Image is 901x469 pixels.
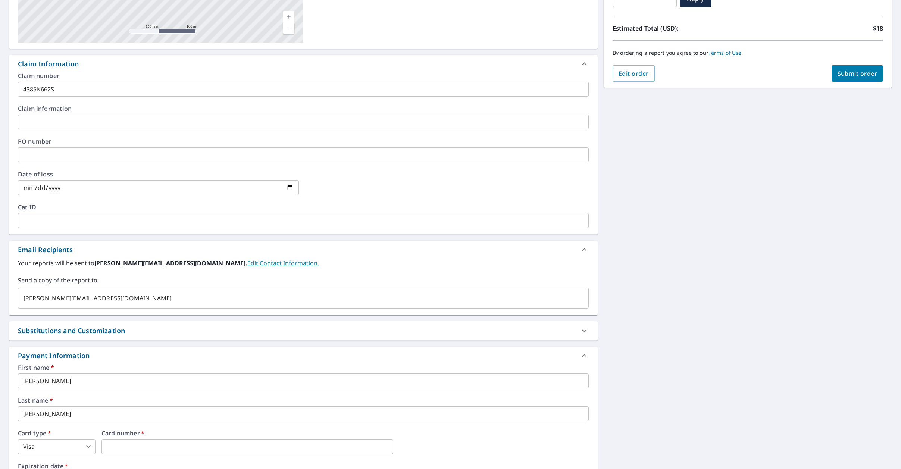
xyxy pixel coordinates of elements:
[18,259,589,268] label: Your reports will be sent to
[18,326,125,336] div: Substitutions and Customization
[94,259,247,267] b: [PERSON_NAME][EMAIL_ADDRESS][DOMAIN_NAME].
[9,321,598,340] div: Substitutions and Customization
[18,138,589,144] label: PO number
[832,65,883,82] button: Submit order
[18,397,589,403] label: Last name
[9,55,598,73] div: Claim Information
[18,439,96,454] div: Visa
[613,50,883,56] p: By ordering a report you agree to our
[283,11,294,22] a: Current Level 17, Zoom In
[613,65,655,82] button: Edit order
[9,241,598,259] div: Email Recipients
[18,106,589,112] label: Claim information
[18,365,589,370] label: First name
[9,347,598,365] div: Payment Information
[619,69,649,78] span: Edit order
[283,22,294,34] a: Current Level 17, Zoom Out
[18,430,96,436] label: Card type
[101,439,393,454] iframe: secure payment field
[18,276,589,285] label: Send a copy of the report to:
[873,24,883,33] p: $18
[18,171,299,177] label: Date of loss
[18,463,589,469] label: Expiration date
[613,24,748,33] p: Estimated Total (USD):
[247,259,319,267] a: EditContactInfo
[101,430,589,436] label: Card number
[18,245,73,255] div: Email Recipients
[18,59,79,69] div: Claim Information
[838,69,877,78] span: Submit order
[18,351,93,361] div: Payment Information
[18,204,589,210] label: Cat ID
[18,73,589,79] label: Claim number
[708,49,742,56] a: Terms of Use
